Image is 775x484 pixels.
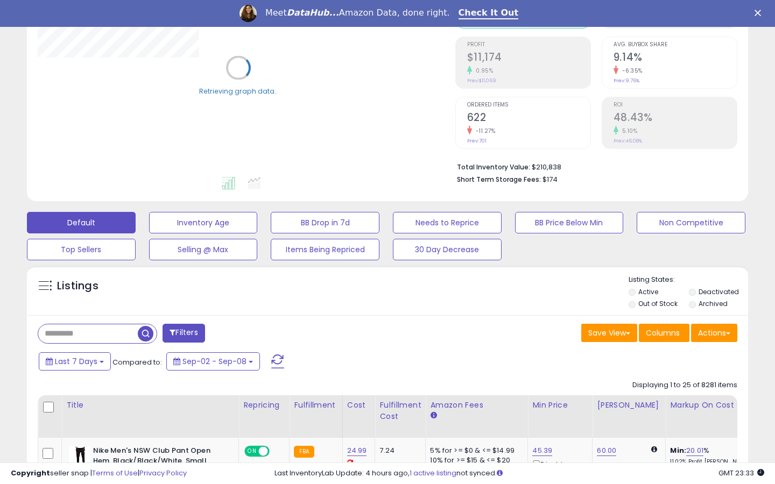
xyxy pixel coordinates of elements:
[93,446,224,468] b: Nike Men's NSW Club Pant Open Hem, Black/Black/White, Small
[666,395,768,438] th: The percentage added to the cost of goods (COGS) that forms the calculator for Min & Max prices.
[699,299,728,308] label: Archived
[597,445,616,456] a: 60.00
[646,328,680,338] span: Columns
[515,212,624,233] button: BB Price Below Min
[532,400,588,411] div: Min Price
[66,400,234,411] div: Title
[112,357,162,367] span: Compared to:
[27,239,136,260] button: Top Sellers
[69,446,90,467] img: 315NEPU0fDL._SL40_.jpg
[457,162,530,172] b: Total Inventory Value:
[166,352,260,371] button: Sep-02 - Sep-08
[691,324,737,342] button: Actions
[268,447,285,456] span: OFF
[699,287,739,296] label: Deactivated
[182,356,246,367] span: Sep-02 - Sep-08
[457,175,541,184] b: Short Term Storage Fees:
[271,212,379,233] button: BB Drop in 7d
[639,324,689,342] button: Columns
[614,77,639,84] small: Prev: 9.76%
[467,102,590,108] span: Ordered Items
[532,445,552,456] a: 45.39
[467,138,487,144] small: Prev: 701
[245,447,259,456] span: ON
[472,67,494,75] small: 0.95%
[294,446,314,458] small: FBA
[294,400,337,411] div: Fulfillment
[467,111,590,126] h2: 622
[274,468,764,479] div: Last InventoryLab Update: 4 hours ago, not synced.
[467,51,590,66] h2: $11,174
[638,287,658,296] label: Active
[614,51,737,66] h2: 9.14%
[139,468,187,478] a: Privacy Policy
[457,160,729,173] li: $210,838
[287,8,339,18] i: DataHub...
[92,468,138,478] a: Terms of Use
[632,380,737,390] div: Displaying 1 to 25 of 8281 items
[618,127,638,135] small: 5.10%
[347,445,367,456] a: 24.99
[618,67,643,75] small: -6.35%
[614,138,642,144] small: Prev: 46.08%
[379,446,417,455] div: 7.24
[597,400,661,411] div: [PERSON_NAME]
[430,400,523,411] div: Amazon Fees
[542,174,558,184] span: $174
[27,212,136,233] button: Default
[638,299,678,308] label: Out of Stock
[755,10,765,16] div: Close
[55,356,97,367] span: Last 7 Days
[614,102,737,108] span: ROI
[614,111,737,126] h2: 48.43%
[393,212,502,233] button: Needs to Reprice
[467,77,496,84] small: Prev: $11,069
[459,8,519,19] a: Check It Out
[379,400,421,422] div: Fulfillment Cost
[149,239,258,260] button: Selling @ Max
[39,352,111,371] button: Last 7 Days
[686,445,703,456] a: 20.01
[670,446,759,466] div: %
[670,445,686,455] b: Min:
[57,279,98,294] h5: Listings
[271,239,379,260] button: Items Being Repriced
[393,239,502,260] button: 30 Day Decrease
[430,411,436,421] small: Amazon Fees.
[163,324,205,343] button: Filters
[199,86,278,96] div: Retrieving graph data..
[265,8,450,18] div: Meet Amazon Data, done right.
[472,127,496,135] small: -11.27%
[430,446,519,455] div: 5% for >= $0 & <= $14.99
[347,400,371,411] div: Cost
[149,212,258,233] button: Inventory Age
[629,275,749,285] p: Listing States:
[614,42,737,48] span: Avg. Buybox Share
[581,324,637,342] button: Save View
[11,468,187,479] div: seller snap | |
[718,468,764,478] span: 2025-09-16 23:33 GMT
[467,42,590,48] span: Profit
[239,5,257,22] img: Profile image for Georgie
[637,212,745,233] button: Non Competitive
[670,400,763,411] div: Markup on Cost
[243,400,285,411] div: Repricing
[410,468,456,478] a: 1 active listing
[11,468,50,478] strong: Copyright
